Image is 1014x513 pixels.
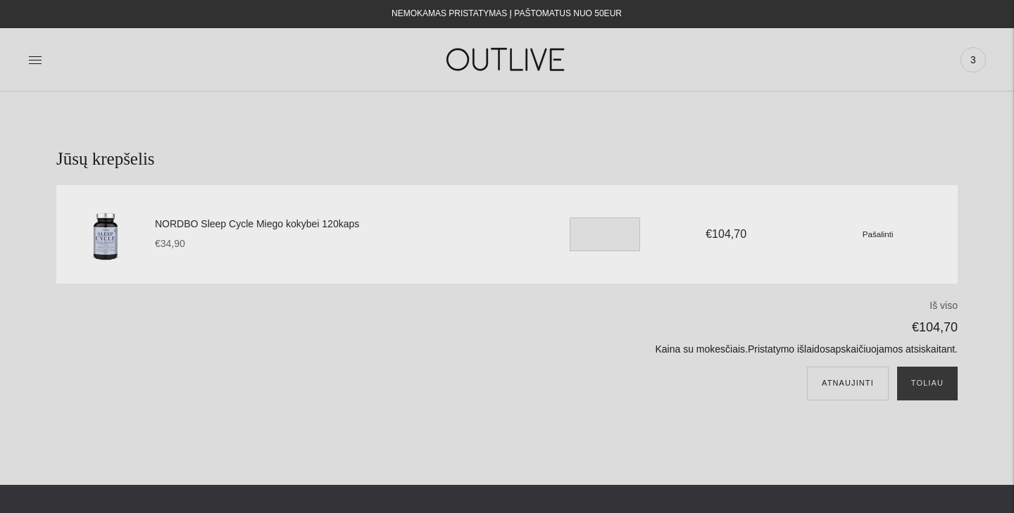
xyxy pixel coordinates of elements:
[963,50,983,70] span: 3
[897,367,958,400] button: Toliau
[372,317,958,338] p: €104,70
[70,199,141,270] img: NORDBO Sleep Cycle Miego kokybei 120kaps
[392,6,622,23] div: NEMOKAMAS PRISTATYMAS Į PAŠTOMATUS NUO 50EUR
[155,236,535,253] div: €34,90
[661,224,792,243] div: €104,70
[419,35,595,84] img: OUTLIVE
[155,216,535,233] a: NORDBO Sleep Cycle Miego kokybei 120kaps
[863,228,894,239] a: Pašalinti
[863,229,894,239] small: Pašalinti
[570,217,640,251] input: Translation missing: en.cart.general.item_quantity
[372,298,958,315] p: Iš viso
[960,44,986,75] a: 3
[372,341,958,358] p: Kaina su mokesčiais. apskaičiuojamos atsiskaitant.
[807,367,889,400] button: Atnaujinti
[56,148,958,171] h1: Jūsų krepšelis
[748,343,830,355] a: Pristatymo išlaidos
